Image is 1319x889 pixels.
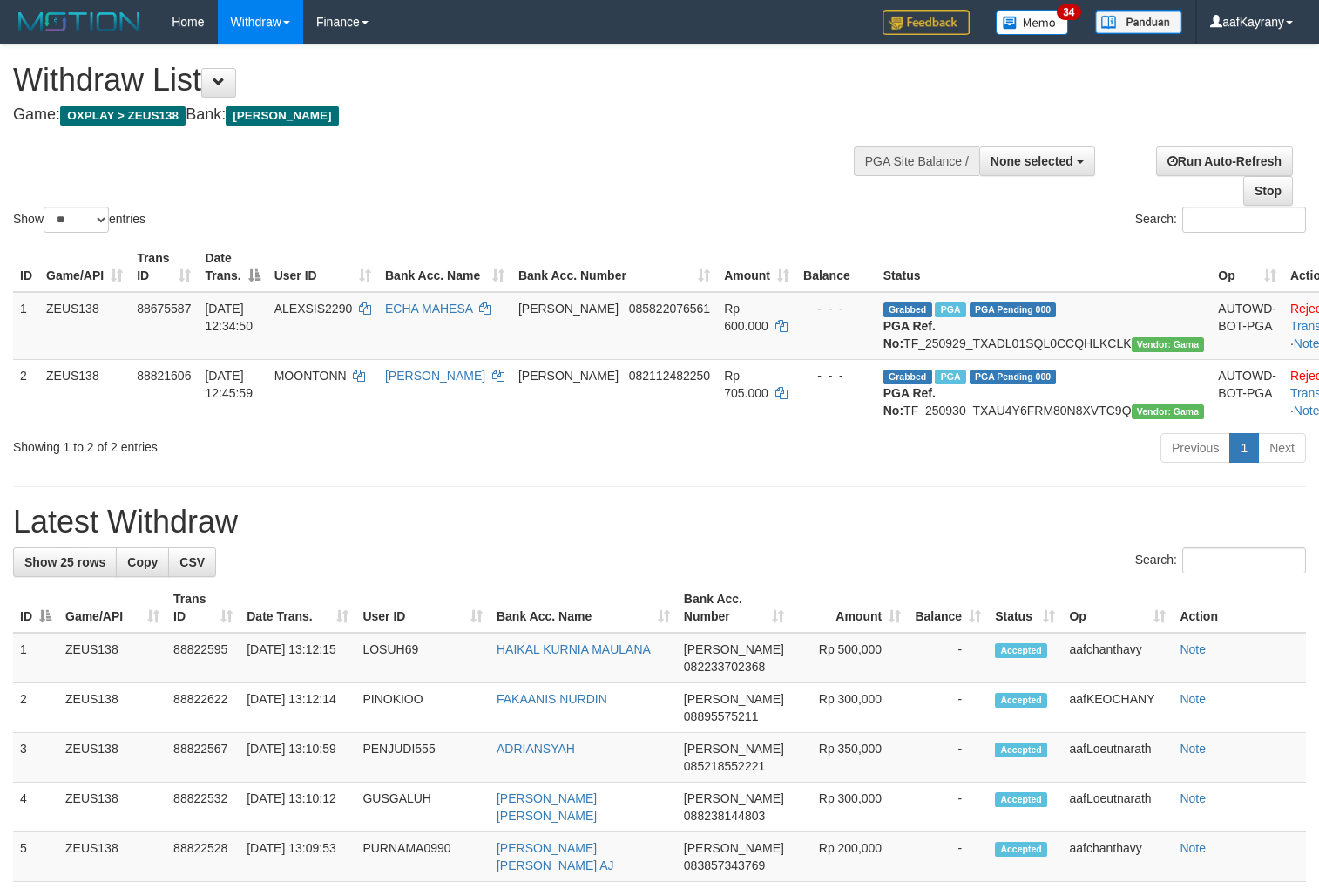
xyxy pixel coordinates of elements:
[13,207,145,233] label: Show entries
[995,792,1047,807] span: Accepted
[355,633,490,683] td: LOSUH69
[1062,633,1173,683] td: aafchanthavy
[1211,359,1283,426] td: AUTOWD-BOT-PGA
[1182,547,1306,573] input: Search:
[684,660,765,674] span: Copy 082233702368 to clipboard
[490,583,677,633] th: Bank Acc. Name: activate to sort column ascending
[979,146,1095,176] button: None selected
[1180,742,1206,756] a: Note
[996,10,1069,35] img: Button%20Memo.svg
[518,302,619,316] span: [PERSON_NAME]
[908,683,988,733] td: -
[1062,832,1173,882] td: aafchanthavy
[629,369,710,383] span: Copy 082112482250 to clipboard
[908,832,988,882] td: -
[629,302,710,316] span: Copy 085822076561 to clipboard
[355,733,490,783] td: PENJUDI555
[13,547,117,577] a: Show 25 rows
[791,783,908,832] td: Rp 300,000
[883,386,936,417] b: PGA Ref. No:
[684,791,784,805] span: [PERSON_NAME]
[13,292,39,360] td: 1
[1211,292,1283,360] td: AUTOWD-BOT-PGA
[883,319,936,350] b: PGA Ref. No:
[58,683,166,733] td: ZEUS138
[791,633,908,683] td: Rp 500,000
[13,359,39,426] td: 2
[24,555,105,569] span: Show 25 rows
[1132,337,1205,352] span: Vendor URL: https://trx31.1velocity.biz
[13,431,537,456] div: Showing 1 to 2 of 2 entries
[58,633,166,683] td: ZEUS138
[179,555,205,569] span: CSV
[13,505,1306,540] h1: Latest Withdraw
[883,302,932,317] span: Grabbed
[876,292,1212,360] td: TF_250929_TXADL01SQL0CCQHLKCLK
[724,302,768,333] span: Rp 600.000
[1132,404,1205,419] span: Vendor URL: https://trx31.1velocity.biz
[883,10,970,35] img: Feedback.jpg
[1156,146,1293,176] a: Run Auto-Refresh
[166,583,240,633] th: Trans ID: activate to sort column ascending
[684,858,765,872] span: Copy 083857343769 to clipboard
[166,783,240,832] td: 88822532
[1258,433,1306,463] a: Next
[854,146,979,176] div: PGA Site Balance /
[876,242,1212,292] th: Status
[518,369,619,383] span: [PERSON_NAME]
[13,583,58,633] th: ID: activate to sort column descending
[908,783,988,832] td: -
[240,783,355,832] td: [DATE] 13:10:12
[796,242,876,292] th: Balance
[127,555,158,569] span: Copy
[791,583,908,633] th: Amount: activate to sort column ascending
[166,733,240,783] td: 88822567
[240,683,355,733] td: [DATE] 13:12:14
[684,759,765,773] span: Copy 085218552221 to clipboard
[39,359,130,426] td: ZEUS138
[1135,207,1306,233] label: Search:
[988,583,1062,633] th: Status: activate to sort column ascending
[876,359,1212,426] td: TF_250930_TXAU4Y6FRM80N8XVTC9Q
[995,693,1047,708] span: Accepted
[883,370,932,384] span: Grabbed
[240,583,355,633] th: Date Trans.: activate to sort column ascending
[1180,642,1206,656] a: Note
[385,302,472,316] a: ECHA MAHESA
[355,583,490,633] th: User ID: activate to sort column ascending
[1211,242,1283,292] th: Op: activate to sort column ascending
[684,709,759,723] span: Copy 08895575211 to clipboard
[39,242,130,292] th: Game/API: activate to sort column ascending
[1135,547,1306,573] label: Search:
[1173,583,1306,633] th: Action
[355,832,490,882] td: PURNAMA0990
[116,547,169,577] a: Copy
[684,742,784,756] span: [PERSON_NAME]
[13,783,58,832] td: 4
[791,683,908,733] td: Rp 300,000
[1062,583,1173,633] th: Op: activate to sort column ascending
[497,742,575,756] a: ADRIANSYAH
[511,242,717,292] th: Bank Acc. Number: activate to sort column ascending
[58,733,166,783] td: ZEUS138
[44,207,109,233] select: Showentries
[13,242,39,292] th: ID
[137,302,191,316] span: 88675587
[497,692,607,706] a: FAKAANIS NURDIN
[13,63,862,98] h1: Withdraw List
[166,832,240,882] td: 88822528
[1062,783,1173,832] td: aafLoeutnarath
[684,692,784,706] span: [PERSON_NAME]
[166,633,240,683] td: 88822595
[1160,433,1230,463] a: Previous
[13,9,145,35] img: MOTION_logo.png
[58,583,166,633] th: Game/API: activate to sort column ascending
[355,683,490,733] td: PINOKIOO
[1180,791,1206,805] a: Note
[274,302,353,316] span: ALEXSIS2290
[58,832,166,882] td: ZEUS138
[39,292,130,360] td: ZEUS138
[935,302,965,317] span: Marked by aafpengsreynich
[166,683,240,733] td: 88822622
[60,106,186,126] span: OXPLAY > ZEUS138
